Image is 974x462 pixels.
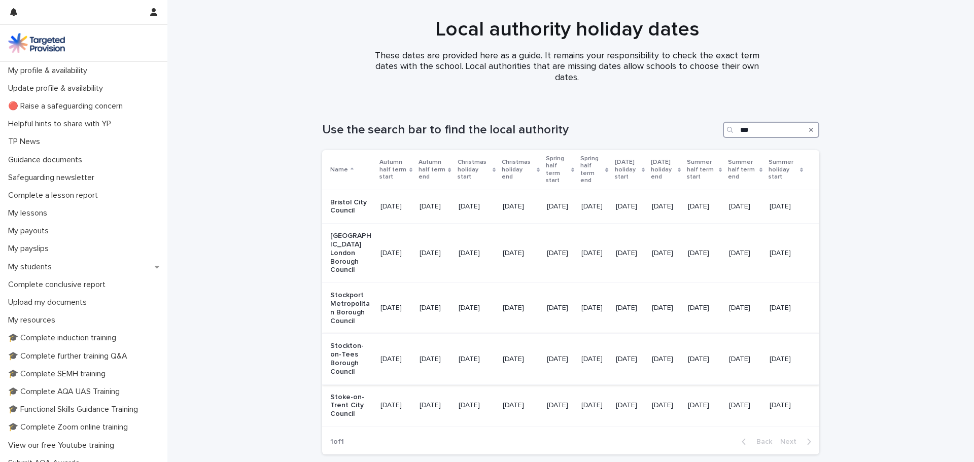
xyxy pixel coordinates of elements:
p: [DATE] [420,401,450,410]
p: 🎓 Complete Zoom online training [4,422,136,432]
p: [GEOGRAPHIC_DATA] London Borough Council [330,232,372,274]
p: Upload my documents [4,298,95,307]
p: Complete conclusive report [4,280,114,290]
p: [DATE] [380,355,411,364]
tr: Stoke-on-Trent City Council[DATE][DATE][DATE][DATE][DATE][DATE][DATE][DATE][DATE][DATE][DATE] [322,384,819,427]
p: [DATE] [420,355,450,364]
p: [DATE] [652,249,680,258]
p: [DATE] [581,304,607,312]
p: [DATE] [547,401,573,410]
p: Autumn half term start [379,157,407,183]
p: Complete a lesson report [4,191,106,200]
p: My students [4,262,60,272]
p: Update profile & availability [4,84,111,93]
p: [DATE] [616,355,644,364]
p: [DATE] [688,249,721,258]
p: Guidance documents [4,155,90,165]
p: [DATE] [547,249,573,258]
p: [DATE] [652,401,680,410]
p: 🎓 Complete induction training [4,333,124,343]
p: [DATE] [581,202,607,211]
p: [DATE] [729,202,761,211]
p: [DATE] [688,304,721,312]
p: 🔴 Raise a safeguarding concern [4,101,131,111]
span: Back [750,438,772,445]
p: [DATE] [688,401,721,410]
p: [DATE] [459,401,495,410]
p: [DATE] [380,202,411,211]
p: Name [330,164,348,175]
p: [DATE] [616,401,644,410]
p: [DATE] [547,202,573,211]
p: [DATE] [581,355,607,364]
p: [DATE] [503,355,539,364]
p: Spring half term end [580,153,603,187]
p: [DATE] [688,202,721,211]
p: [DATE] [380,401,411,410]
p: 🎓 Complete further training Q&A [4,351,135,361]
p: Stockton-on-Tees Borough Council [330,342,372,376]
p: My lessons [4,208,55,218]
p: [DATE] [503,202,539,211]
p: Summer half term start [687,157,716,183]
p: [DATE] [770,355,803,364]
p: [DATE] [503,401,539,410]
tr: [GEOGRAPHIC_DATA] London Borough Council[DATE][DATE][DATE][DATE][DATE][DATE][DATE][DATE][DATE][DA... [322,224,819,283]
p: [DATE] [770,304,803,312]
p: [DATE] [729,355,761,364]
span: Next [780,438,803,445]
p: [DATE] [420,202,450,211]
p: [DATE] [770,249,803,258]
p: Spring half term start [546,153,569,187]
p: [DATE] [770,202,803,211]
p: [DATE] [459,304,495,312]
p: My payslips [4,244,57,254]
p: Helpful hints to share with YP [4,119,119,129]
p: [DATE] [547,355,573,364]
tr: Stockton-on-Tees Borough Council[DATE][DATE][DATE][DATE][DATE][DATE][DATE][DATE][DATE][DATE][DATE] [322,334,819,384]
p: 🎓 Functional Skills Guidance Training [4,405,146,414]
p: [DATE] [420,249,450,258]
p: Summer half term end [728,157,757,183]
p: [DATE] [503,249,539,258]
p: [DATE] [729,249,761,258]
p: [DATE] [420,304,450,312]
p: [DATE] [581,401,607,410]
img: M5nRWzHhSzIhMunXDL62 [8,33,65,53]
p: [DATE] [616,249,644,258]
p: [DATE] [503,304,539,312]
p: 🎓 Complete AQA UAS Training [4,387,128,397]
p: [DATE] holiday end [651,157,675,183]
tr: Bristol City Council[DATE][DATE][DATE][DATE][DATE][DATE][DATE][DATE][DATE][DATE][DATE] [322,190,819,224]
p: Christmas holiday end [502,157,534,183]
p: [DATE] [581,249,607,258]
p: Christmas holiday start [458,157,490,183]
p: [DATE] [729,304,761,312]
p: [DATE] [459,202,495,211]
p: My payouts [4,226,57,236]
input: Search [723,122,819,138]
p: [DATE] [547,304,573,312]
p: [DATE] [652,355,680,364]
h1: Local authority holiday dates [319,17,816,42]
button: Next [776,437,819,446]
p: 🎓 Complete SEMH training [4,369,114,379]
p: [DATE] [652,304,680,312]
p: [DATE] [652,202,680,211]
p: [DATE] [729,401,761,410]
p: 1 of 1 [322,430,352,454]
p: [DATE] [380,304,411,312]
p: Autumn half term end [419,157,445,183]
p: [DATE] [459,355,495,364]
p: Safeguarding newsletter [4,173,102,183]
p: [DATE] [688,355,721,364]
p: [DATE] holiday start [615,157,639,183]
p: My resources [4,315,63,325]
p: Stoke-on-Trent City Council [330,393,372,418]
p: [DATE] [616,202,644,211]
p: Bristol City Council [330,198,372,216]
p: TP News [4,137,48,147]
p: [DATE] [770,401,803,410]
p: My profile & availability [4,66,95,76]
